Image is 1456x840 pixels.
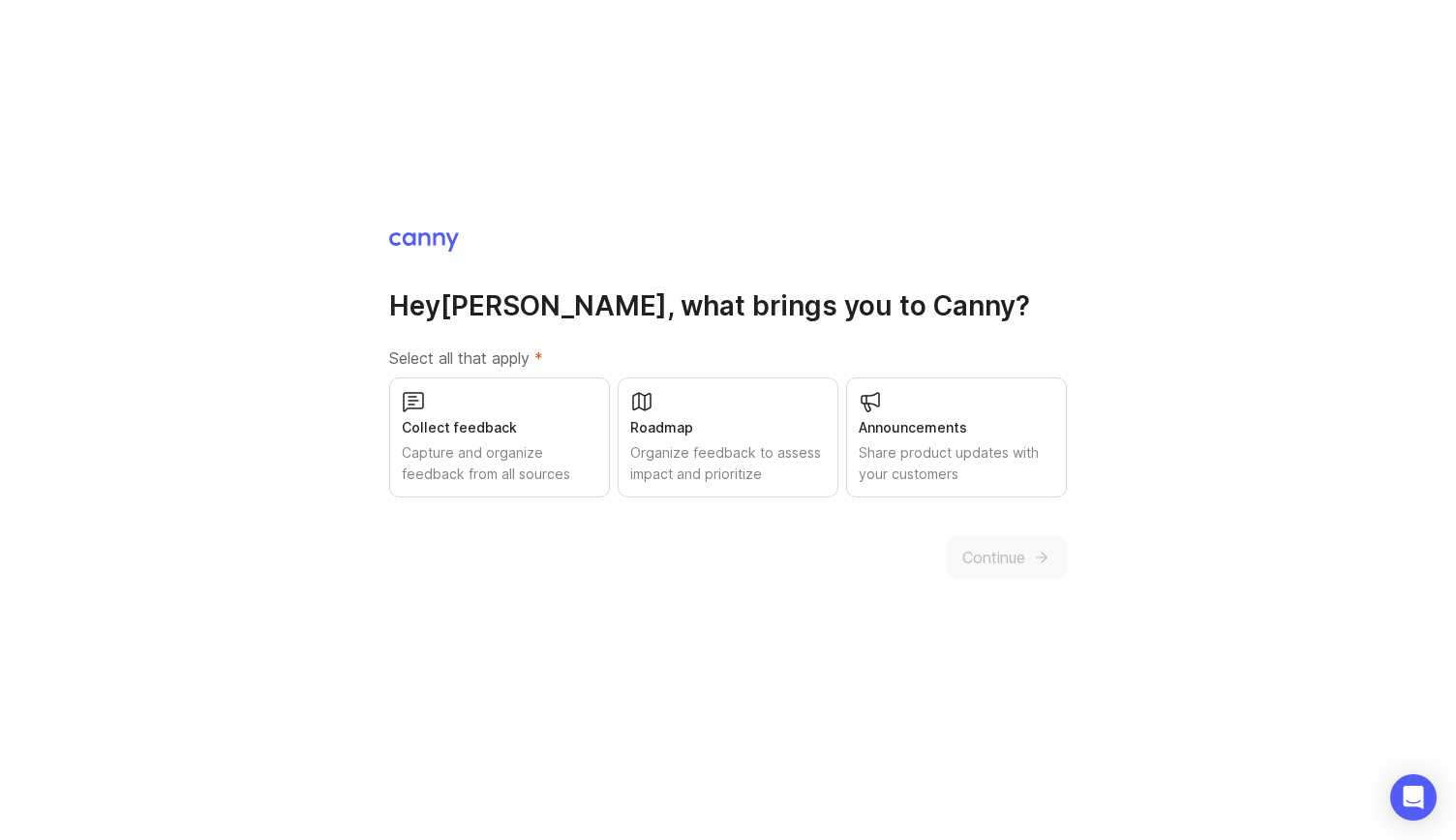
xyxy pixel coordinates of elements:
span: Continue [962,546,1025,569]
button: Continue [946,536,1067,579]
div: Organize feedback to assess impact and prioritize [630,442,826,485]
button: RoadmapOrganize feedback to assess impact and prioritize [618,377,838,497]
img: Canny Home [389,232,459,252]
label: Select all that apply [389,346,1067,370]
div: Collect feedback [402,417,597,438]
h1: Hey [PERSON_NAME] , what brings you to Canny? [389,288,1067,323]
div: Roadmap [630,417,826,438]
div: Share product updates with your customers [859,442,1054,485]
button: Collect feedbackCapture and organize feedback from all sources [389,377,610,497]
div: Announcements [859,417,1054,438]
div: Open Intercom Messenger [1390,774,1437,821]
div: Capture and organize feedback from all sources [402,442,597,485]
button: AnnouncementsShare product updates with your customers [846,377,1067,497]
